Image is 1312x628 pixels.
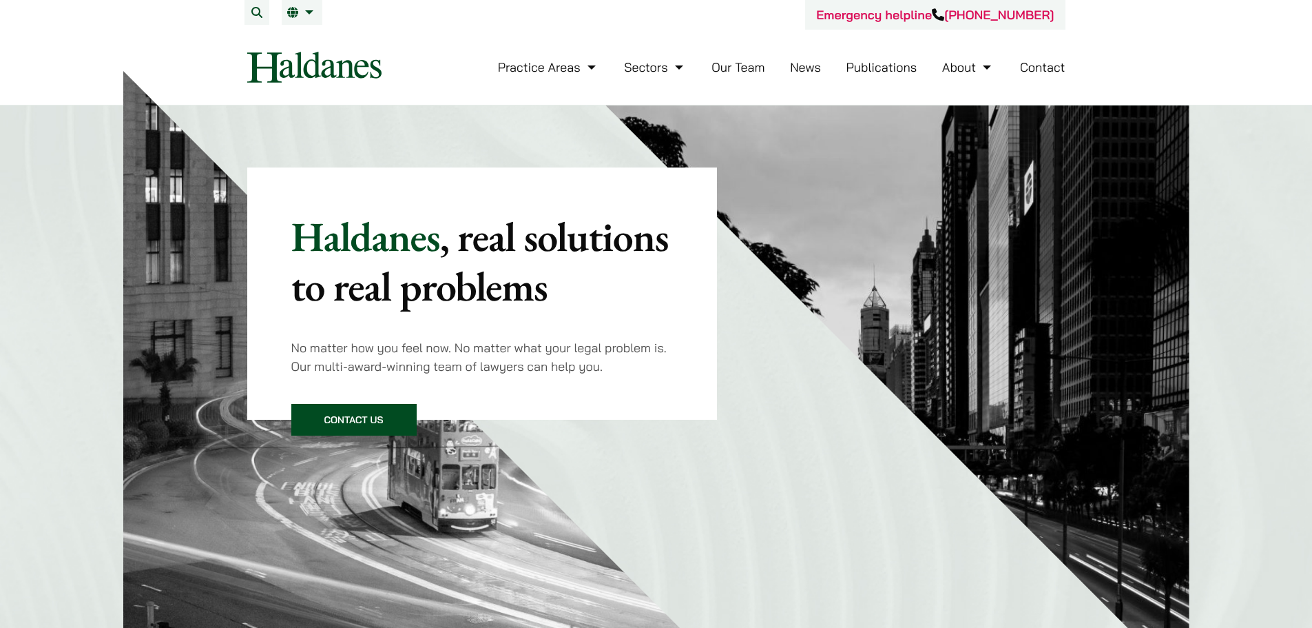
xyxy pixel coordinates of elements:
[291,404,417,436] a: Contact Us
[816,7,1054,23] a: Emergency helpline[PHONE_NUMBER]
[1020,59,1065,75] a: Contact
[711,59,764,75] a: Our Team
[247,52,382,83] img: Logo of Haldanes
[790,59,821,75] a: News
[287,7,317,18] a: EN
[846,59,917,75] a: Publications
[624,59,686,75] a: Sectors
[291,338,674,376] p: No matter how you feel now. No matter what your legal problem is. Our multi-award-winning team of...
[291,212,674,311] p: Haldanes
[498,59,599,75] a: Practice Areas
[942,59,995,75] a: About
[291,210,669,313] mark: , real solutions to real problems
